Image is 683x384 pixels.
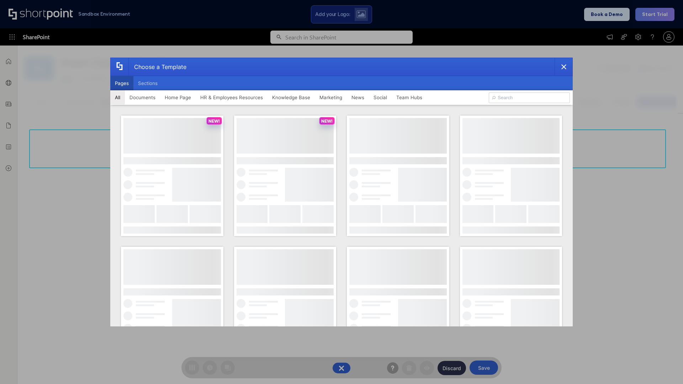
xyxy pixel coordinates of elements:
button: Social [369,90,392,105]
button: Sections [133,76,162,90]
button: Home Page [160,90,196,105]
button: Team Hubs [392,90,427,105]
p: NEW! [208,118,220,124]
button: HR & Employees Resources [196,90,268,105]
button: Pages [110,76,133,90]
input: Search [489,92,570,103]
button: News [347,90,369,105]
div: template selector [110,58,573,326]
iframe: Chat Widget [647,350,683,384]
p: NEW! [321,118,333,124]
button: Marketing [315,90,347,105]
button: Documents [125,90,160,105]
button: Knowledge Base [268,90,315,105]
button: All [110,90,125,105]
div: Choose a Template [128,58,186,76]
